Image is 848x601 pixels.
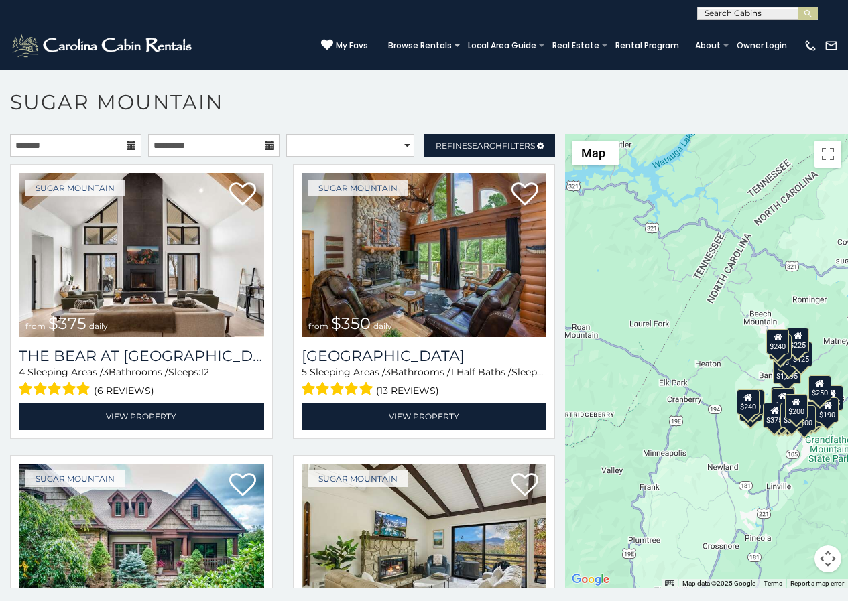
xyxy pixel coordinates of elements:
[821,385,843,411] div: $155
[302,366,307,378] span: 5
[804,39,817,52] img: phone-regular-white.png
[814,141,841,168] button: Toggle fullscreen view
[572,141,619,165] button: Change map style
[814,545,841,572] button: Map camera controls
[766,329,789,354] div: $240
[48,314,86,333] span: $375
[373,321,392,331] span: daily
[790,580,844,587] a: Report a map error
[511,472,538,500] a: Add to favorites
[773,358,801,384] div: $1,095
[730,36,794,55] a: Owner Login
[385,366,391,378] span: 3
[19,403,264,430] a: View Property
[381,36,459,55] a: Browse Rentals
[581,146,605,160] span: Map
[764,403,786,428] div: $375
[772,388,794,413] div: $300
[786,328,809,353] div: $225
[94,382,154,399] span: (6 reviews)
[19,365,264,399] div: Sleeping Areas / Bathrooms / Sleeps:
[544,366,552,378] span: 12
[336,40,368,52] span: My Favs
[790,342,812,367] div: $125
[546,36,606,55] a: Real Estate
[302,403,547,430] a: View Property
[321,39,368,52] a: My Favs
[302,173,547,337] img: Grouse Moor Lodge
[331,314,371,333] span: $350
[424,134,555,157] a: RefineSearchFilters
[302,173,547,337] a: Grouse Moor Lodge from $350 daily
[103,366,109,378] span: 3
[308,470,408,487] a: Sugar Mountain
[568,571,613,588] img: Google
[682,580,755,587] span: Map data ©2025 Google
[19,366,25,378] span: 4
[825,39,838,52] img: mail-regular-white.png
[785,394,808,419] div: $200
[19,173,264,337] img: The Bear At Sugar Mountain
[25,321,46,331] span: from
[816,397,839,423] div: $190
[229,472,256,500] a: Add to favorites
[764,580,782,587] a: Terms
[376,382,439,399] span: (13 reviews)
[737,389,760,415] div: $240
[200,366,209,378] span: 12
[780,403,803,428] div: $350
[19,347,264,365] a: The Bear At [GEOGRAPHIC_DATA]
[771,387,794,412] div: $190
[308,321,328,331] span: from
[10,32,196,59] img: White-1-2.png
[808,375,831,401] div: $250
[302,347,547,365] a: [GEOGRAPHIC_DATA]
[19,173,264,337] a: The Bear At Sugar Mountain from $375 daily
[568,571,613,588] a: Open this area in Google Maps (opens a new window)
[688,36,727,55] a: About
[302,365,547,399] div: Sleeping Areas / Bathrooms / Sleeps:
[665,579,674,588] button: Keyboard shortcuts
[25,180,125,196] a: Sugar Mountain
[308,180,408,196] a: Sugar Mountain
[19,347,264,365] h3: The Bear At Sugar Mountain
[800,401,823,427] div: $195
[450,366,511,378] span: 1 Half Baths /
[302,347,547,365] h3: Grouse Moor Lodge
[89,321,108,331] span: daily
[467,141,502,151] span: Search
[25,470,125,487] a: Sugar Mountain
[609,36,686,55] a: Rental Program
[229,181,256,209] a: Add to favorites
[461,36,543,55] a: Local Area Guide
[436,141,535,151] span: Refine Filters
[511,181,538,209] a: Add to favorites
